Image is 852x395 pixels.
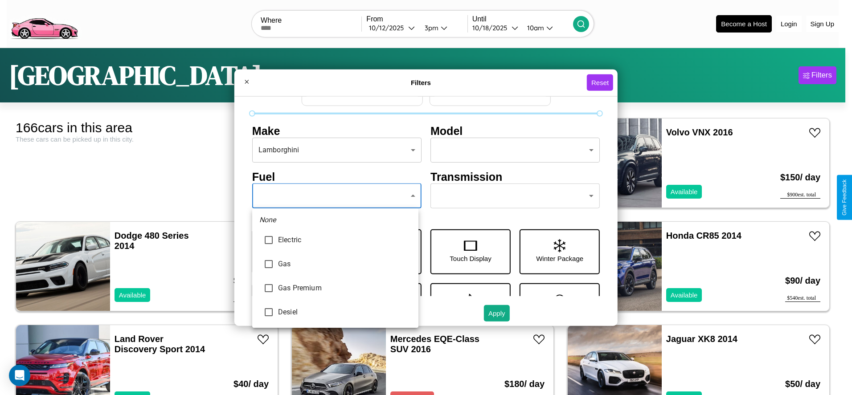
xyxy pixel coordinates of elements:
div: Give Feedback [841,179,848,216]
span: Desiel [278,307,411,318]
div: Open Intercom Messenger [9,365,30,386]
span: Gas Premium [278,283,411,293]
span: Electric [278,235,411,245]
em: None [259,215,276,225]
span: Gas [278,259,411,269]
